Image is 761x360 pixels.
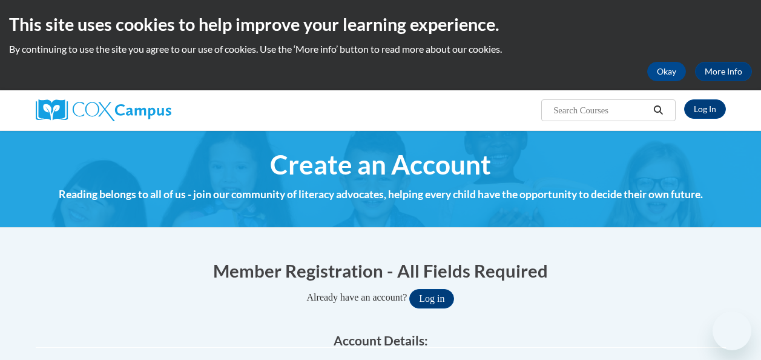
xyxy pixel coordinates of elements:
[552,103,649,118] input: Search Courses
[647,62,686,81] button: Okay
[684,99,726,119] a: Log In
[307,292,407,302] span: Already have an account?
[713,312,751,350] iframe: Button to launch messaging window
[334,333,428,348] span: Account Details:
[36,99,171,121] img: Cox Campus
[36,258,726,283] h1: Member Registration - All Fields Required
[649,103,667,118] button: Search
[695,62,752,81] a: More Info
[9,12,752,36] h2: This site uses cookies to help improve your learning experience.
[36,187,726,202] h4: Reading belongs to all of us - join our community of literacy advocates, helping every child have...
[409,289,454,308] button: Log in
[270,148,491,181] span: Create an Account
[9,42,752,56] p: By continuing to use the site you agree to our use of cookies. Use the ‘More info’ button to read...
